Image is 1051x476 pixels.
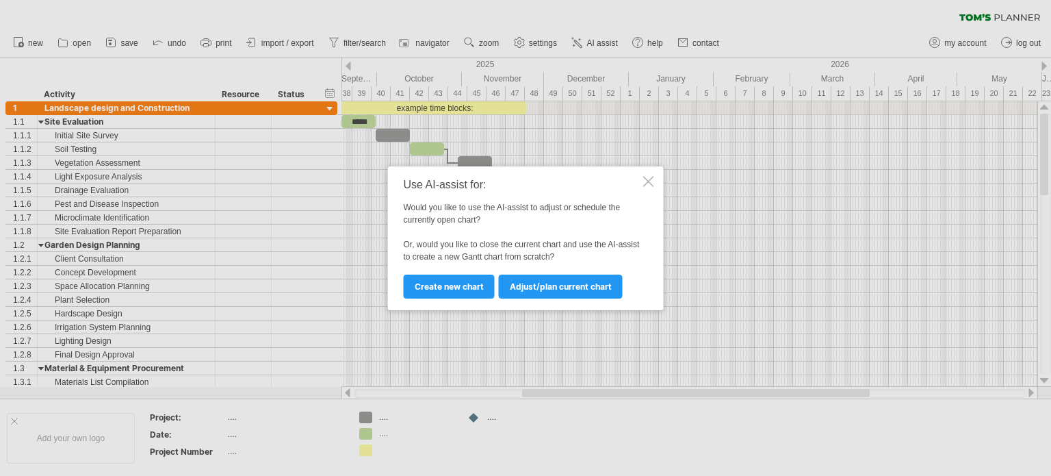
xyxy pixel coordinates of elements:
[510,281,612,292] span: Adjust/plan current chart
[404,179,640,191] div: Use AI-assist for:
[404,275,495,299] a: Create new chart
[499,275,623,299] a: Adjust/plan current chart
[415,281,484,292] span: Create new chart
[404,179,640,298] div: Would you like to use the AI-assist to adjust or schedule the currently open chart? Or, would you...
